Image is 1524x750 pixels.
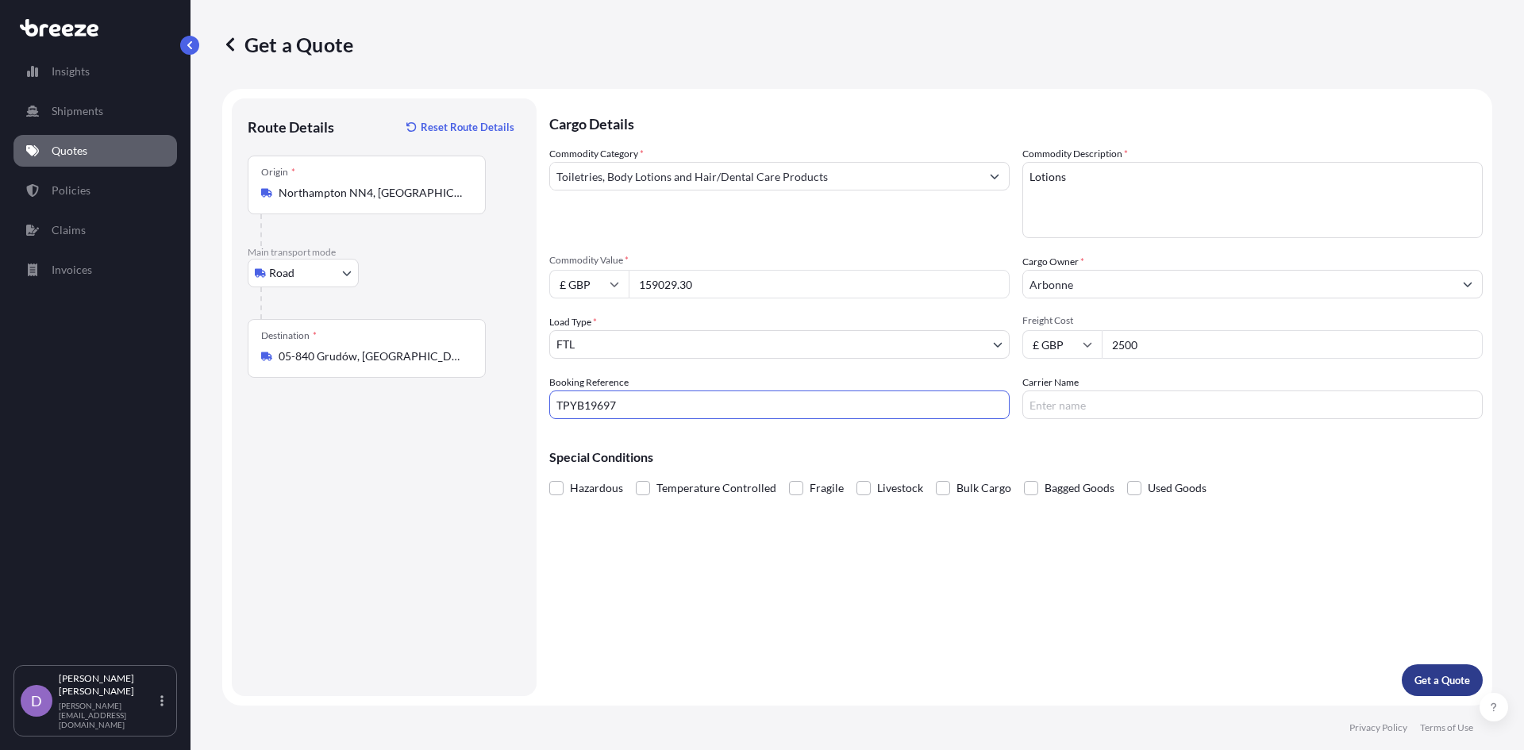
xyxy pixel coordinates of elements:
p: Reset Route Details [421,119,514,135]
p: Invoices [52,262,92,278]
p: Main transport mode [248,246,521,259]
span: Hazardous [570,476,623,500]
label: Cargo Owner [1022,254,1084,270]
a: Quotes [13,135,177,167]
a: Policies [13,175,177,206]
span: Commodity Value [549,254,1010,267]
input: Type amount [629,270,1010,298]
div: Origin [261,166,295,179]
p: Claims [52,222,86,238]
span: D [31,693,42,709]
a: Shipments [13,95,177,127]
input: Full name [1023,270,1453,298]
p: Policies [52,183,90,198]
a: Terms of Use [1420,721,1473,734]
p: Shipments [52,103,103,119]
label: Carrier Name [1022,375,1079,390]
input: Destination [279,348,466,364]
span: Temperature Controlled [656,476,776,500]
span: Bulk Cargo [956,476,1011,500]
div: Destination [261,329,317,342]
input: Select a commodity type [550,162,980,190]
input: Your internal reference [549,390,1010,419]
label: Commodity Category [549,146,644,162]
button: Reset Route Details [398,114,521,140]
a: Insights [13,56,177,87]
p: Get a Quote [222,32,353,57]
p: [PERSON_NAME] [PERSON_NAME] [59,672,157,698]
button: FTL [549,330,1010,359]
input: Origin [279,185,466,201]
a: Privacy Policy [1349,721,1407,734]
button: Show suggestions [980,162,1009,190]
span: Load Type [549,314,597,330]
p: Insights [52,63,90,79]
button: Show suggestions [1453,270,1482,298]
a: Claims [13,214,177,246]
input: Enter amount [1102,330,1483,359]
p: [PERSON_NAME][EMAIL_ADDRESS][DOMAIN_NAME] [59,701,157,729]
a: Invoices [13,254,177,286]
label: Booking Reference [549,375,629,390]
input: Enter name [1022,390,1483,419]
p: Get a Quote [1414,672,1470,688]
span: FTL [556,337,575,352]
p: Cargo Details [549,98,1483,146]
p: Route Details [248,117,334,137]
span: Road [269,265,294,281]
span: Livestock [877,476,923,500]
p: Special Conditions [549,451,1483,463]
label: Commodity Description [1022,146,1128,162]
span: Fragile [810,476,844,500]
button: Select transport [248,259,359,287]
button: Get a Quote [1402,664,1483,696]
span: Bagged Goods [1045,476,1114,500]
span: Freight Cost [1022,314,1483,327]
span: Used Goods [1148,476,1206,500]
p: Quotes [52,143,87,159]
